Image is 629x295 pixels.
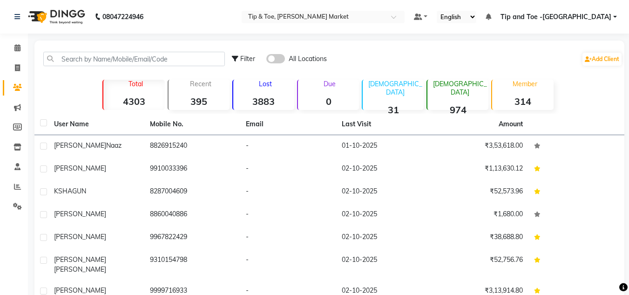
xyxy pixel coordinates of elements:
[240,204,336,226] td: -
[54,187,86,195] span: KSHAGUN
[169,96,230,107] strong: 395
[144,114,240,135] th: Mobile No.
[107,80,164,88] p: Total
[172,80,230,88] p: Recent
[54,164,106,172] span: [PERSON_NAME]
[54,255,106,264] span: [PERSON_NAME]
[144,181,240,204] td: 8287004609
[336,204,432,226] td: 02-10-2025
[106,141,122,150] span: naaz
[336,226,432,249] td: 02-10-2025
[336,135,432,158] td: 01-10-2025
[233,96,294,107] strong: 3883
[54,141,106,150] span: [PERSON_NAME]
[144,249,240,280] td: 9310154798
[43,52,225,66] input: Search by Name/Mobile/Email/Code
[336,158,432,181] td: 02-10-2025
[240,114,336,135] th: Email
[336,114,432,135] th: Last Visit
[433,226,528,249] td: ₹38,688.80
[582,53,622,66] a: Add Client
[240,181,336,204] td: -
[54,210,106,218] span: [PERSON_NAME]
[48,114,144,135] th: User Name
[237,80,294,88] p: Lost
[433,181,528,204] td: ₹52,573.96
[366,80,424,96] p: [DEMOGRAPHIC_DATA]
[336,249,432,280] td: 02-10-2025
[427,104,488,116] strong: 974
[500,12,611,22] span: Tip and Toe -[GEOGRAPHIC_DATA]
[433,135,528,158] td: ₹3,53,618.00
[492,96,553,107] strong: 314
[54,286,106,295] span: [PERSON_NAME]
[240,135,336,158] td: -
[496,80,553,88] p: Member
[103,96,164,107] strong: 4303
[144,204,240,226] td: 8860040886
[336,181,432,204] td: 02-10-2025
[102,4,143,30] b: 08047224946
[240,55,255,63] span: Filter
[433,249,528,280] td: ₹52,756.76
[240,158,336,181] td: -
[144,226,240,249] td: 9967822429
[433,158,528,181] td: ₹1,13,630.12
[144,158,240,181] td: 9910033396
[298,96,359,107] strong: 0
[433,204,528,226] td: ₹1,680.00
[363,104,424,116] strong: 31
[144,135,240,158] td: 8826915240
[240,249,336,280] td: -
[240,226,336,249] td: -
[54,233,106,241] span: [PERSON_NAME]
[431,80,488,96] p: [DEMOGRAPHIC_DATA]
[54,265,106,274] span: [PERSON_NAME]
[300,80,359,88] p: Due
[289,54,327,64] span: All Locations
[493,114,528,135] th: Amount
[24,4,88,30] img: logo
